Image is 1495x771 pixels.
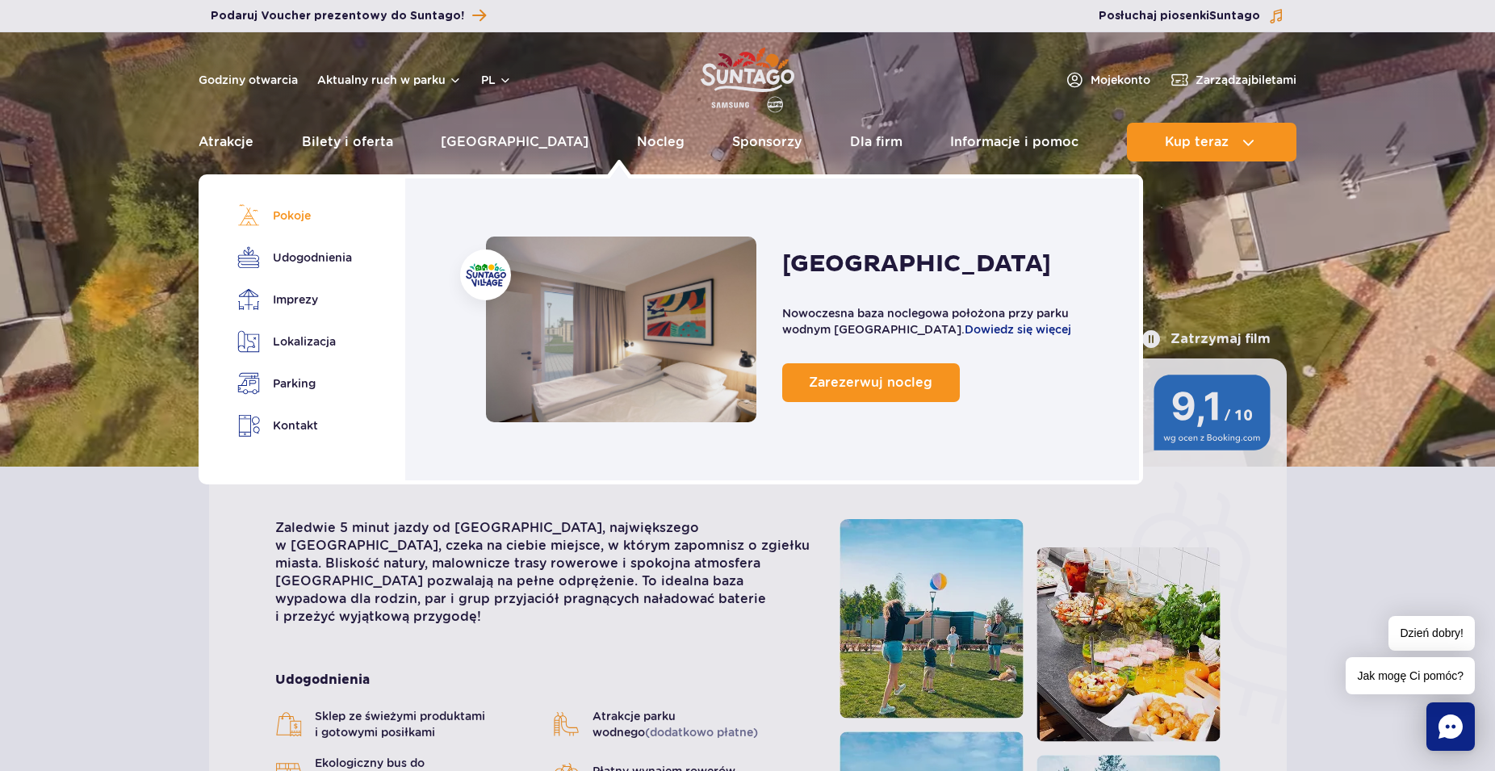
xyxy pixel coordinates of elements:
[1426,702,1475,751] div: Chat
[965,323,1071,336] a: Dowiedz się więcej
[1165,135,1229,149] span: Kup teraz
[1196,72,1296,88] span: Zarządzaj biletami
[237,372,346,395] a: Parking
[637,123,685,161] a: Nocleg
[441,123,588,161] a: [GEOGRAPHIC_DATA]
[1346,657,1475,694] span: Jak mogę Ci pomóc?
[1388,616,1475,651] span: Dzień dobry!
[317,73,462,86] button: Aktualny ruch w parku
[237,330,346,353] a: Lokalizacja
[237,204,346,227] a: Pokoje
[486,237,756,422] a: Nocleg
[199,72,298,88] a: Godziny otwarcia
[782,363,960,402] a: Zarezerwuj nocleg
[950,123,1078,161] a: Informacje i pomoc
[237,288,346,311] a: Imprezy
[809,375,932,390] span: Zarezerwuj nocleg
[1091,72,1150,88] span: Moje konto
[782,305,1107,337] p: Nowoczesna baza noclegowa położona przy parku wodnym [GEOGRAPHIC_DATA].
[237,246,346,269] a: Udogodnienia
[1127,123,1296,161] button: Kup teraz
[1170,70,1296,90] a: Zarządzajbiletami
[732,123,802,161] a: Sponsorzy
[302,123,393,161] a: Bilety i oferta
[1065,70,1150,90] a: Mojekonto
[481,72,512,88] button: pl
[850,123,902,161] a: Dla firm
[199,123,253,161] a: Atrakcje
[237,414,346,438] a: Kontakt
[466,263,506,287] img: Suntago
[782,249,1051,279] h2: [GEOGRAPHIC_DATA]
